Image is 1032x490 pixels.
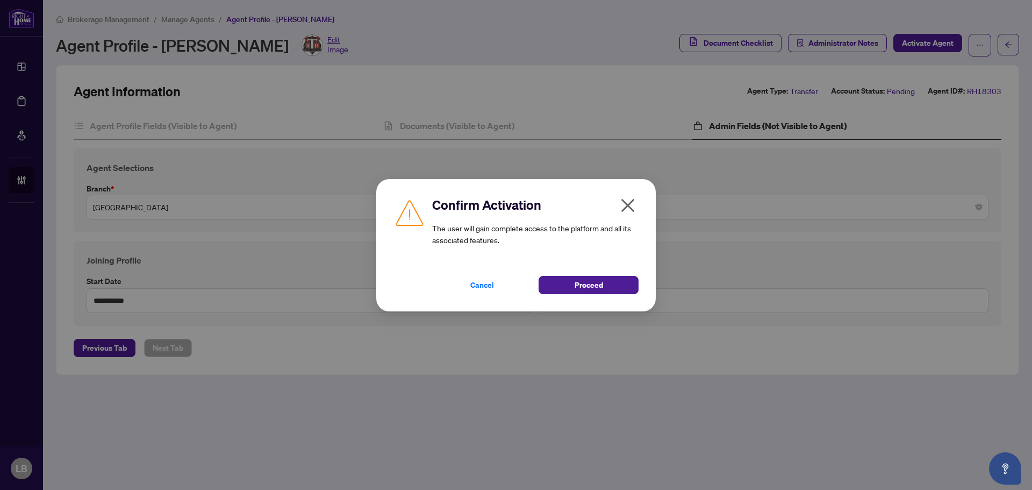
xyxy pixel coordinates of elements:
span: Proceed [575,276,603,294]
h2: Confirm Activation [432,196,639,214]
article: The user will gain complete access to the platform and all its associated features. [432,222,639,246]
span: close [619,197,636,214]
button: Open asap [989,452,1021,485]
span: Cancel [470,276,494,294]
button: Cancel [432,276,532,294]
button: Proceed [539,276,639,294]
img: Caution Icon [393,196,426,229]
